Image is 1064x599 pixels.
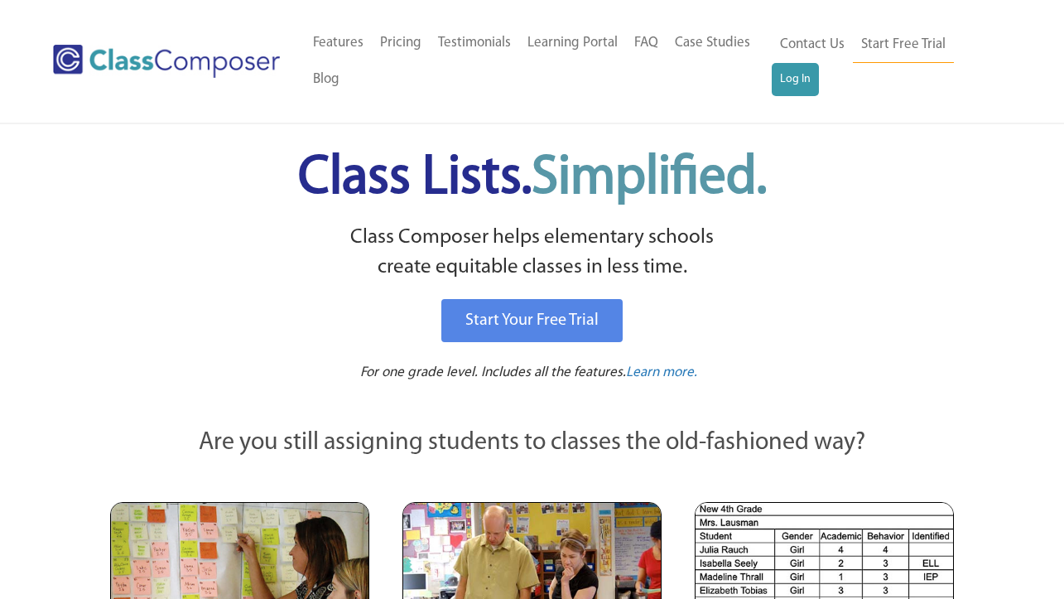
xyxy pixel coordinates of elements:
[772,27,853,63] a: Contact Us
[465,312,599,329] span: Start Your Free Trial
[626,365,697,379] span: Learn more.
[626,363,697,384] a: Learn more.
[298,152,767,205] span: Class Lists.
[853,27,954,64] a: Start Free Trial
[372,25,430,61] a: Pricing
[519,25,626,61] a: Learning Portal
[305,61,348,98] a: Blog
[305,25,771,98] nav: Header Menu
[305,25,372,61] a: Features
[626,25,667,61] a: FAQ
[430,25,519,61] a: Testimonials
[110,425,955,461] p: Are you still assigning students to classes the old-fashioned way?
[108,223,957,283] p: Class Composer helps elementary schools create equitable classes in less time.
[532,152,767,205] span: Simplified.
[441,299,623,342] a: Start Your Free Trial
[53,45,280,78] img: Class Composer
[360,365,626,379] span: For one grade level. Includes all the features.
[667,25,758,61] a: Case Studies
[772,63,819,96] a: Log In
[772,27,999,96] nav: Header Menu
